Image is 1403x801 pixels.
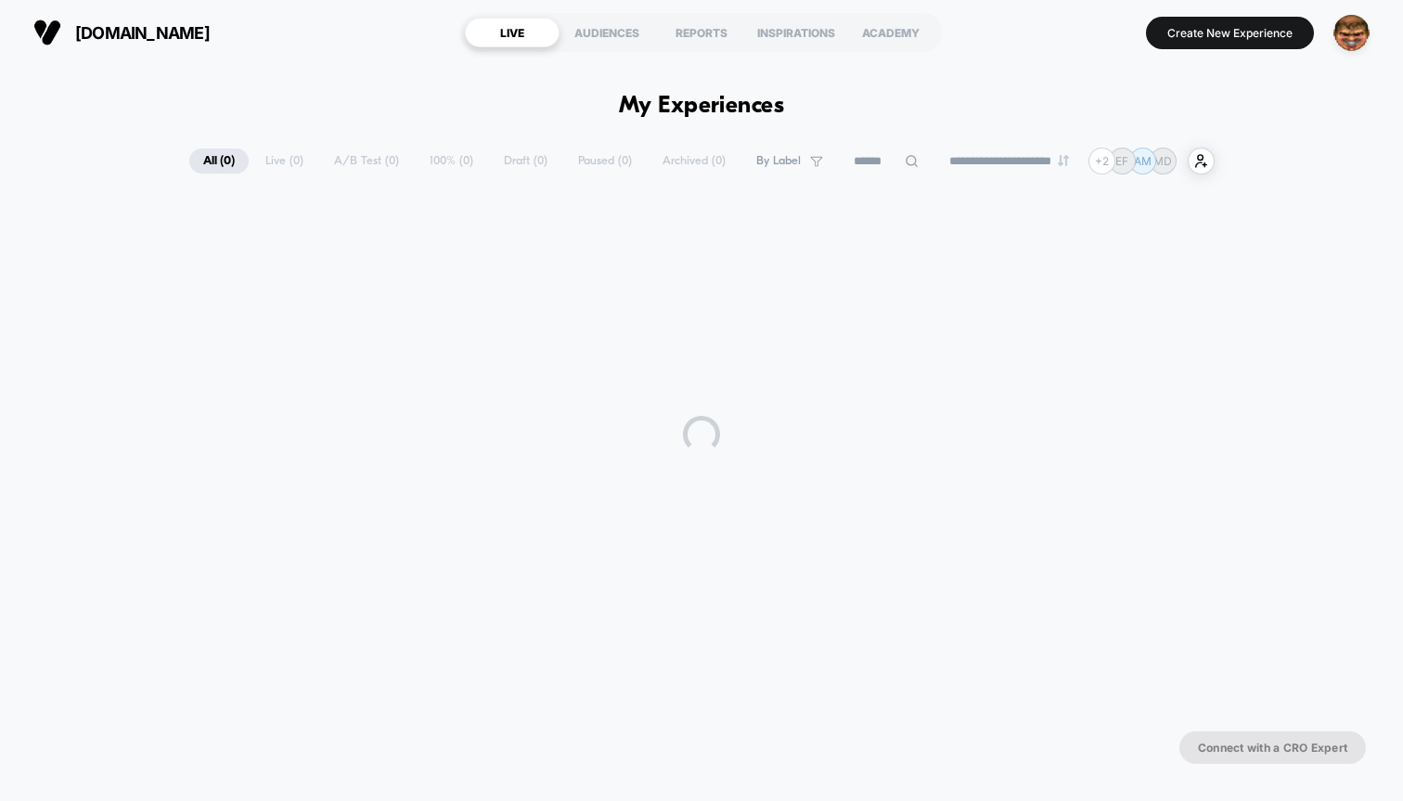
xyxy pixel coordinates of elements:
h1: My Experiences [619,93,785,120]
button: Create New Experience [1146,17,1314,49]
p: EF [1115,154,1128,168]
div: + 2 [1088,148,1115,174]
button: ppic [1328,14,1375,52]
img: Visually logo [33,19,61,46]
span: [DOMAIN_NAME] [75,23,210,43]
div: AUDIENCES [560,18,654,47]
img: ppic [1333,15,1370,51]
div: REPORTS [654,18,749,47]
div: ACADEMY [843,18,938,47]
div: LIVE [465,18,560,47]
div: INSPIRATIONS [749,18,843,47]
button: [DOMAIN_NAME] [28,18,215,47]
p: MD [1153,154,1172,168]
button: Connect with a CRO Expert [1179,731,1366,764]
img: end [1058,155,1069,166]
p: AM [1134,154,1152,168]
span: All ( 0 ) [189,149,249,174]
span: By Label [756,154,801,168]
